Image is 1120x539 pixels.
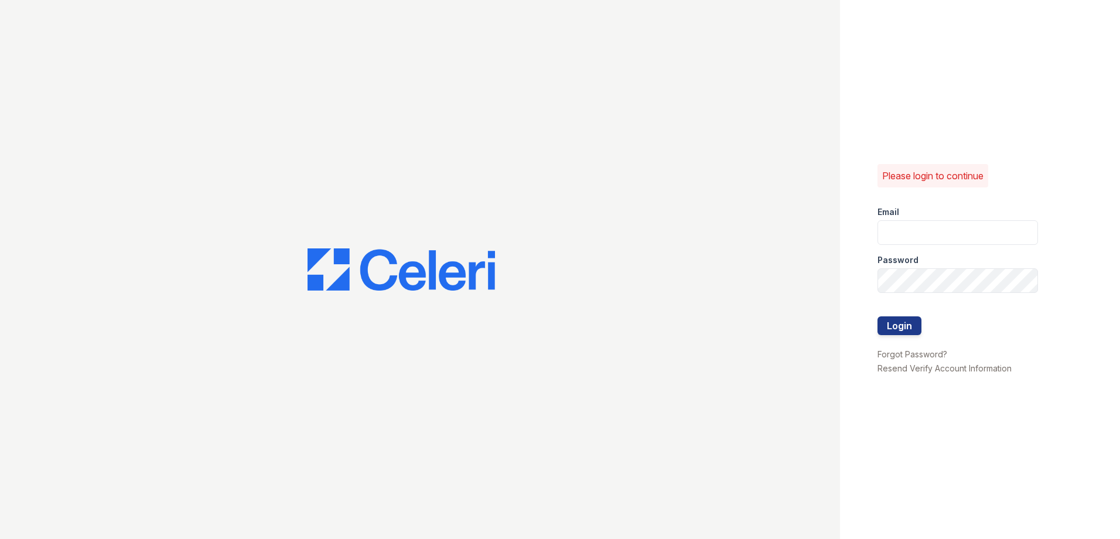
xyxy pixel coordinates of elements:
a: Resend Verify Account Information [877,363,1012,373]
label: Password [877,254,918,266]
img: CE_Logo_Blue-a8612792a0a2168367f1c8372b55b34899dd931a85d93a1a3d3e32e68fde9ad4.png [308,248,495,291]
a: Forgot Password? [877,349,947,359]
button: Login [877,316,921,335]
p: Please login to continue [882,169,984,183]
label: Email [877,206,899,218]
